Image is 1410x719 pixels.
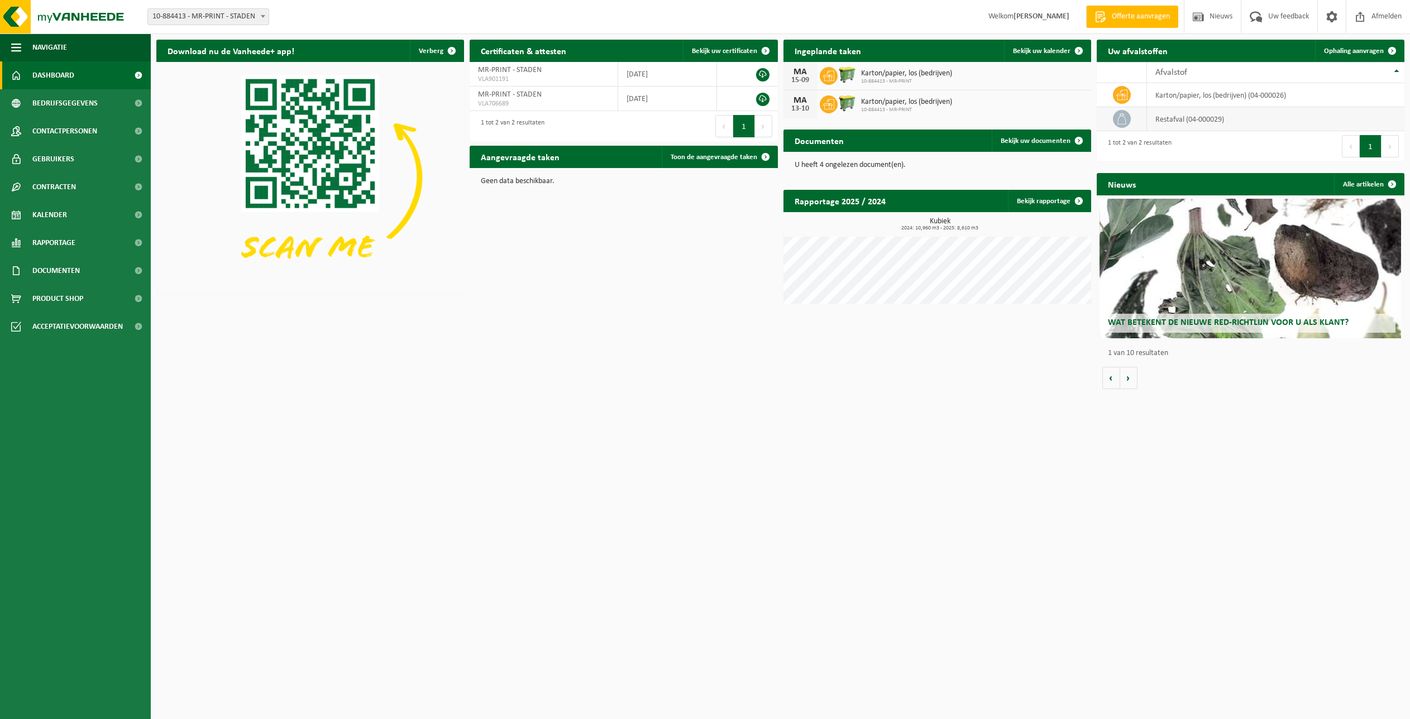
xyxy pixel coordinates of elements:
[32,89,98,117] span: Bedrijfsgegevens
[861,69,952,78] span: Karton/papier, los (bedrijven)
[147,8,269,25] span: 10-884413 - MR-PRINT - STADEN
[733,115,755,137] button: 1
[715,115,733,137] button: Previous
[783,40,872,61] h2: Ingeplande taken
[618,62,717,87] td: [DATE]
[692,47,757,55] span: Bekijk uw certificaten
[1102,367,1120,389] button: Vorige
[32,257,80,285] span: Documenten
[475,114,544,138] div: 1 tot 2 van 2 resultaten
[1100,199,1401,338] a: Wat betekent de nieuwe RED-richtlijn voor u als klant?
[755,115,772,137] button: Next
[671,154,757,161] span: Toon de aangevraagde taken
[1334,173,1403,195] a: Alle artikelen
[861,78,952,85] span: 10-884413 - MR-PRINT
[156,40,305,61] h2: Download nu de Vanheede+ app!
[1004,40,1090,62] a: Bekijk uw kalender
[789,96,811,105] div: MA
[1001,137,1070,145] span: Bekijk uw documenten
[1013,47,1070,55] span: Bekijk uw kalender
[32,33,67,61] span: Navigatie
[32,201,67,229] span: Kalender
[1120,367,1137,389] button: Volgende
[838,94,857,113] img: WB-0660-HPE-GN-50
[861,107,952,113] span: 10-884413 - MR-PRINT
[32,285,83,313] span: Product Shop
[1097,40,1179,61] h2: Uw afvalstoffen
[478,90,542,99] span: MR-PRINT - STADEN
[1147,83,1404,107] td: karton/papier, los (bedrijven) (04-000026)
[789,105,811,113] div: 13-10
[470,146,571,167] h2: Aangevraagde taken
[683,40,777,62] a: Bekijk uw certificaten
[32,145,74,173] span: Gebruikers
[783,130,855,151] h2: Documenten
[795,161,1080,169] p: U heeft 4 ongelezen document(en).
[32,117,97,145] span: Contactpersonen
[861,98,952,107] span: Karton/papier, los (bedrijven)
[410,40,463,62] button: Verberg
[783,190,897,212] h2: Rapportage 2025 / 2024
[478,66,542,74] span: MR-PRINT - STADEN
[478,99,609,108] span: VLA706689
[1342,135,1360,157] button: Previous
[1360,135,1382,157] button: 1
[148,9,269,25] span: 10-884413 - MR-PRINT - STADEN
[1324,47,1384,55] span: Ophaling aanvragen
[1315,40,1403,62] a: Ophaling aanvragen
[1014,12,1069,21] strong: [PERSON_NAME]
[1086,6,1178,28] a: Offerte aanvragen
[1147,107,1404,131] td: restafval (04-000029)
[662,146,777,168] a: Toon de aangevraagde taken
[1097,173,1147,195] h2: Nieuws
[789,226,1091,231] span: 2024: 10,960 m3 - 2025: 8,610 m3
[1109,11,1173,22] span: Offerte aanvragen
[32,229,75,257] span: Rapportage
[32,313,123,341] span: Acceptatievoorwaarden
[789,76,811,84] div: 15-09
[481,178,766,185] p: Geen data beschikbaar.
[1382,135,1399,157] button: Next
[618,87,717,111] td: [DATE]
[1108,318,1349,327] span: Wat betekent de nieuwe RED-richtlijn voor u als klant?
[478,75,609,84] span: VLA901191
[838,65,857,84] img: WB-0660-HPE-GN-50
[789,218,1091,231] h3: Kubiek
[156,62,464,293] img: Download de VHEPlus App
[32,61,74,89] span: Dashboard
[419,47,443,55] span: Verberg
[1102,134,1172,159] div: 1 tot 2 van 2 resultaten
[1155,68,1187,77] span: Afvalstof
[789,68,811,76] div: MA
[1108,349,1399,357] p: 1 van 10 resultaten
[470,40,577,61] h2: Certificaten & attesten
[1008,190,1090,212] a: Bekijk rapportage
[992,130,1090,152] a: Bekijk uw documenten
[32,173,76,201] span: Contracten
